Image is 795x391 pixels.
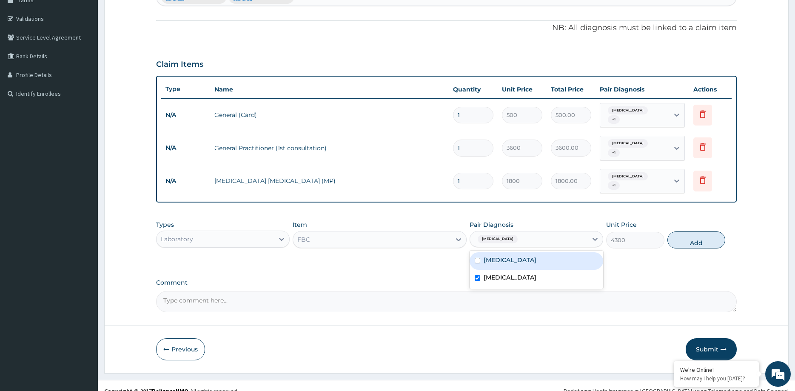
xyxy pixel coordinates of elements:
[161,107,210,123] td: N/A
[210,106,449,123] td: General (Card)
[210,172,449,189] td: [MEDICAL_DATA] [MEDICAL_DATA] (MP)
[608,106,648,115] span: [MEDICAL_DATA]
[449,81,498,98] th: Quantity
[156,221,174,228] label: Types
[156,60,203,69] h3: Claim Items
[210,140,449,157] td: General Practitioner (1st consultation)
[484,273,536,282] label: [MEDICAL_DATA]
[156,338,205,360] button: Previous
[680,366,752,374] div: We're Online!
[596,81,689,98] th: Pair Diagnosis
[608,181,620,190] span: + 1
[156,23,737,34] p: NB: All diagnosis must be linked to a claim item
[608,115,620,124] span: + 1
[608,139,648,148] span: [MEDICAL_DATA]
[680,375,752,382] p: How may I help you today?
[478,235,518,243] span: [MEDICAL_DATA]
[156,279,737,286] label: Comment
[161,235,193,243] div: Laboratory
[686,338,737,360] button: Submit
[498,81,547,98] th: Unit Price
[161,140,210,156] td: N/A
[484,256,536,264] label: [MEDICAL_DATA]
[608,172,648,181] span: [MEDICAL_DATA]
[547,81,596,98] th: Total Price
[297,235,310,244] div: FBC
[689,81,732,98] th: Actions
[293,220,307,229] label: Item
[667,231,726,248] button: Add
[608,148,620,157] span: + 1
[210,81,449,98] th: Name
[470,220,513,229] label: Pair Diagnosis
[161,81,210,97] th: Type
[606,220,637,229] label: Unit Price
[161,173,210,189] td: N/A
